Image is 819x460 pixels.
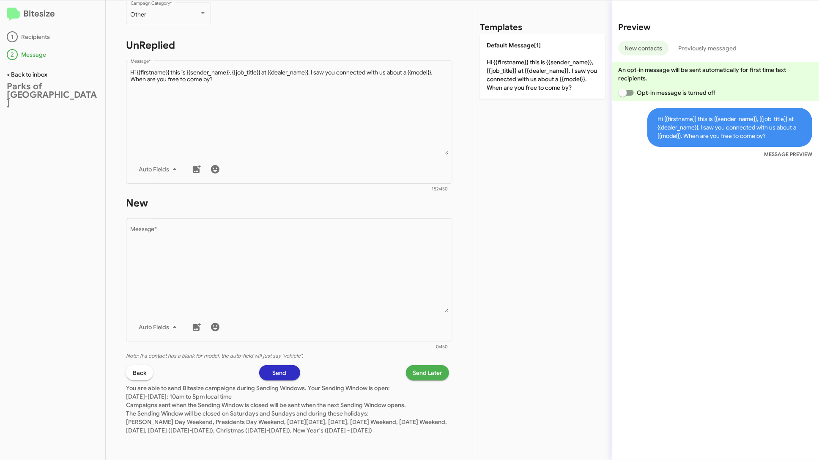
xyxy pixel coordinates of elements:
[432,187,448,192] mat-hint: 152/450
[7,31,18,42] div: 1
[126,39,452,52] h1: UnReplied
[132,320,186,335] button: Auto Fields
[139,162,180,177] span: Auto Fields
[406,365,449,380] button: Send Later
[259,365,300,380] button: Send
[139,320,180,335] span: Auto Fields
[619,41,669,55] button: New contacts
[7,49,99,60] div: Message
[126,196,452,210] h1: New
[672,41,743,55] button: Previously messaged
[126,365,153,380] button: Back
[7,8,20,21] img: logo-minimal.svg
[480,21,522,34] h2: Templates
[619,21,812,34] h2: Preview
[126,353,303,359] i: Note: If a contact has a blank for model, the auto-field will just say "vehicle".
[7,49,18,60] div: 2
[637,88,716,98] span: Opt-in message is turned off
[273,365,287,380] span: Send
[619,66,812,83] p: An opt-in message will be sent automatically for first time text recipients.
[7,7,99,21] h2: Bitesize
[679,41,737,55] span: Previously messaged
[480,34,605,99] p: Hi {{firstname}} this is {{sender_name}}, {{job_title}} at {{dealer_name}}. I saw you connected w...
[647,108,812,147] span: Hi {{firstname}} this is {{sender_name}}, {{job_title}} at {{dealer_name}}. I saw you connected w...
[7,82,99,107] div: Parks of [GEOGRAPHIC_DATA]
[133,365,146,380] span: Back
[764,150,812,159] small: MESSAGE PREVIEW
[7,71,47,78] a: < Back to inbox
[126,384,447,434] span: You are able to send Bitesize campaigns during Sending Windows. Your Sending Window is open: [DAT...
[487,41,541,49] span: Default Message[1]
[625,41,663,55] span: New contacts
[436,344,448,350] mat-hint: 0/450
[131,11,147,18] span: Other
[7,31,99,42] div: Recipients
[132,162,186,177] button: Auto Fields
[413,365,442,380] span: Send Later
